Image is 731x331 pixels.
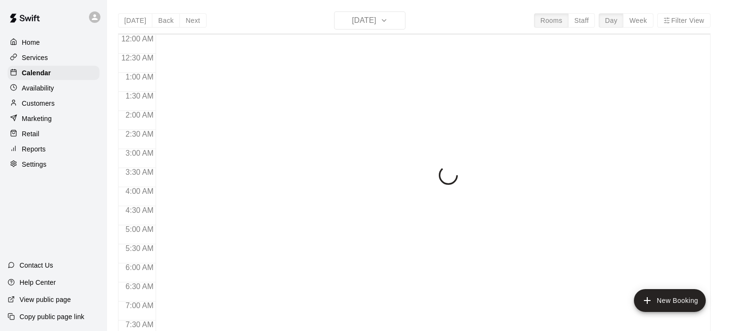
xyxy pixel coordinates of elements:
span: 12:00 AM [119,35,156,43]
p: View public page [20,295,71,304]
a: Calendar [8,66,99,80]
a: Retail [8,127,99,141]
a: Availability [8,81,99,95]
span: 1:30 AM [123,92,156,100]
a: Home [8,35,99,50]
a: Customers [8,96,99,110]
span: 6:00 AM [123,263,156,271]
p: Copy public page link [20,312,84,321]
p: Services [22,53,48,62]
span: 3:00 AM [123,149,156,157]
p: Marketing [22,114,52,123]
p: Contact Us [20,261,53,270]
p: Reports [22,144,46,154]
span: 1:00 AM [123,73,156,81]
a: Settings [8,157,99,171]
span: 2:30 AM [123,130,156,138]
span: 12:30 AM [119,54,156,62]
button: add [634,289,706,312]
span: 5:30 AM [123,244,156,252]
p: Retail [22,129,40,139]
p: Customers [22,99,55,108]
p: Help Center [20,278,56,287]
a: Services [8,50,99,65]
span: 7:30 AM [123,321,156,329]
a: Reports [8,142,99,156]
p: Calendar [22,68,51,78]
span: 2:00 AM [123,111,156,119]
p: Availability [22,83,54,93]
span: 5:00 AM [123,225,156,233]
span: 7:00 AM [123,301,156,310]
span: 4:00 AM [123,187,156,195]
p: Home [22,38,40,47]
span: 6:30 AM [123,282,156,291]
span: 3:30 AM [123,168,156,176]
span: 4:30 AM [123,206,156,214]
p: Settings [22,160,47,169]
a: Marketing [8,111,99,126]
